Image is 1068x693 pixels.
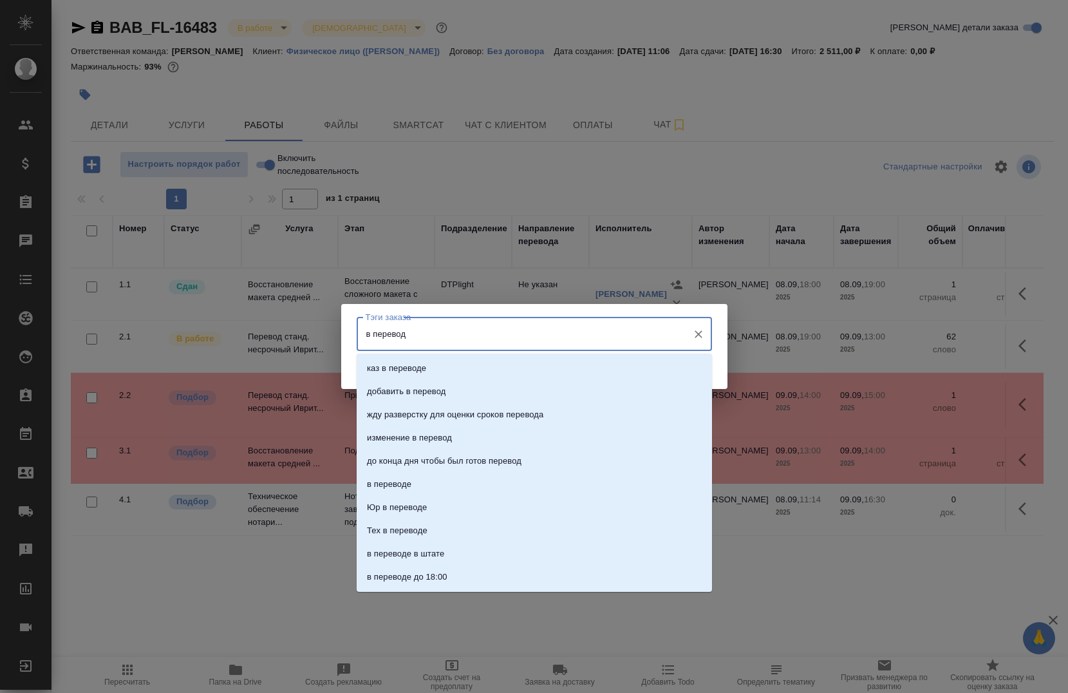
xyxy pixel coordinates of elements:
p: до конца дня чтобы был готов перевод [367,455,521,468]
p: добавить в перевод [367,385,445,398]
p: в переводе в штате [367,547,444,560]
p: жду разверстку для оценки сроков перевода [367,408,543,421]
p: изменение в перевод [367,432,452,444]
button: Очистить [689,325,707,343]
p: Тех в переводе [367,524,427,537]
p: в переводе до 18:00 [367,571,447,584]
p: каз в переводе [367,362,426,375]
p: Юр в переводе [367,501,427,514]
p: в переводе [367,478,411,491]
